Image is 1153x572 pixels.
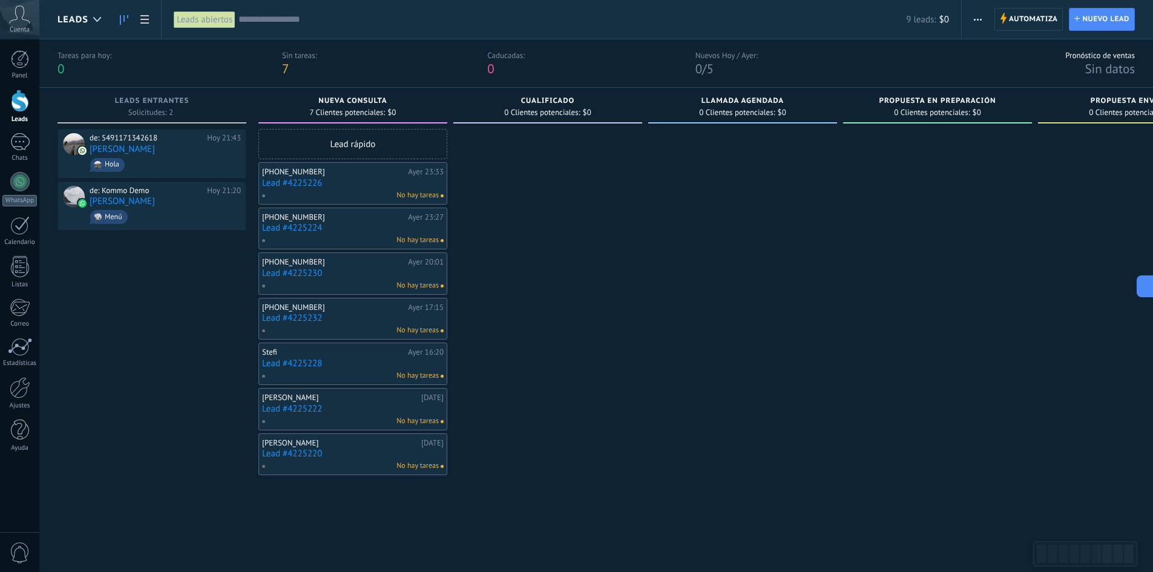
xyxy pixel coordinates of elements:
[699,109,775,116] span: 0 Clientes potenciales:
[114,8,134,31] a: Leads
[583,109,591,116] span: $0
[441,420,444,423] span: No hay nada asignado
[421,393,444,403] div: [DATE]
[207,186,241,196] div: Hoy 21:20
[90,144,155,154] a: [PERSON_NAME]
[2,402,38,410] div: Ajustes
[262,438,418,448] div: [PERSON_NAME]
[459,97,636,107] div: Cualificado
[504,109,580,116] span: 0 Clientes potenciales:
[262,449,444,459] a: Lead #4225220
[318,97,387,105] span: Nueva consulta
[441,194,444,197] span: No hay nada asignado
[2,238,38,246] div: Calendario
[1069,8,1135,31] a: Nuevo lead
[487,50,525,61] div: Caducadas:
[258,129,447,159] div: Lead rápido
[63,133,85,155] div: Victor Manuel
[654,97,831,107] div: Llamada agendada
[387,109,396,116] span: $0
[1065,50,1135,61] div: Pronóstico de ventas
[90,186,203,196] div: de: Kommo Demo
[487,61,494,77] span: 0
[2,72,38,80] div: Panel
[521,97,575,105] span: Cualificado
[396,280,439,291] span: No hay tareas
[134,8,155,31] a: Lista
[441,239,444,242] span: No hay nada asignado
[264,97,441,107] div: Nueva consulta
[906,14,936,25] span: 9 leads:
[2,281,38,289] div: Listas
[262,393,418,403] div: [PERSON_NAME]
[2,360,38,367] div: Estadísticas
[408,303,444,312] div: Ayer 17:15
[262,223,444,233] a: Lead #4225224
[262,404,444,414] a: Lead #4225222
[174,11,235,28] div: Leads abiertos
[396,190,439,201] span: No hay tareas
[262,268,444,278] a: Lead #4225230
[57,50,111,61] div: Tareas para hoy:
[78,199,87,208] img: waba.svg
[396,416,439,427] span: No hay tareas
[408,257,444,267] div: Ayer 20:01
[894,109,970,116] span: 0 Clientes potenciales:
[2,195,37,206] div: WhatsApp
[2,320,38,328] div: Correo
[2,154,38,162] div: Chats
[973,109,981,116] span: $0
[849,97,1026,107] div: Propuesta en preparación
[441,375,444,378] span: No hay nada asignado
[282,61,289,77] span: 7
[105,213,122,222] div: Menú
[57,14,88,25] span: Leads
[396,325,439,336] span: No hay tareas
[10,26,30,34] span: Cuenta
[421,438,444,448] div: [DATE]
[262,313,444,323] a: Lead #4225232
[396,461,439,472] span: No hay tareas
[939,14,949,25] span: $0
[57,61,64,77] span: 0
[994,8,1063,31] a: Automatiza
[695,50,758,61] div: Nuevos Hoy / Ayer:
[702,61,706,77] span: /
[262,303,405,312] div: [PHONE_NUMBER]
[969,8,987,31] button: Más
[2,116,38,123] div: Leads
[441,329,444,332] span: No hay nada asignado
[262,257,405,267] div: [PHONE_NUMBER]
[408,212,444,222] div: Ayer 23:27
[115,97,189,105] span: Leads Entrantes
[441,465,444,468] span: No hay nada asignado
[707,61,714,77] span: 5
[879,97,996,105] span: Propuesta en preparación
[2,444,38,452] div: Ayuda
[105,160,119,169] div: Hola
[64,97,240,107] div: Leads Entrantes
[1009,8,1058,30] span: Automatiza
[262,212,405,222] div: [PHONE_NUMBER]
[396,235,439,246] span: No hay tareas
[207,133,241,143] div: Hoy 21:43
[701,97,784,105] span: Llamada agendada
[396,370,439,381] span: No hay tareas
[63,186,85,208] div: lucia
[1082,8,1129,30] span: Nuevo lead
[262,167,405,177] div: [PHONE_NUMBER]
[262,178,444,188] a: Lead #4225226
[441,284,444,288] span: No hay nada asignado
[778,109,786,116] span: $0
[408,347,444,357] div: Ayer 16:20
[90,133,203,143] div: de: 5491171342618
[78,146,87,155] img: com.amocrm.amocrmwa.svg
[262,358,444,369] a: Lead #4225228
[128,109,173,116] span: Solicitudes: 2
[310,109,386,116] span: 7 Clientes potenciales:
[695,61,702,77] span: 0
[262,347,405,357] div: Stefi
[282,50,317,61] div: Sin tareas:
[90,196,155,206] a: [PERSON_NAME]
[408,167,444,177] div: Ayer 23:33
